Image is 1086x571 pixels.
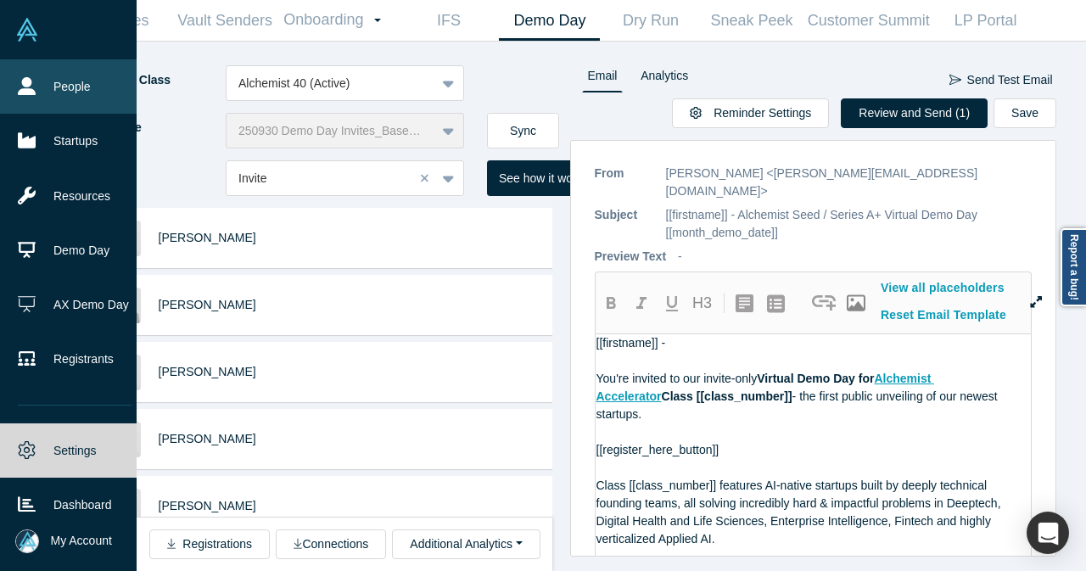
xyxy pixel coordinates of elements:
[666,206,1033,242] p: [[firstname]] - Alchemist Seed / Series A+ Virtual Demo Day [[month_demo_date]]
[83,113,226,143] label: List Name
[159,231,256,244] a: [PERSON_NAME]
[15,529,112,553] button: My Account
[487,160,601,196] button: See how it works
[994,98,1056,128] button: Save
[871,300,1016,330] button: Reset Email Template
[687,288,718,317] button: H3
[159,298,256,311] a: [PERSON_NAME]
[596,372,758,385] span: You're invited to our invite-only
[949,65,1054,95] button: Send Test Email
[398,1,499,41] a: IFS
[159,365,256,378] a: [PERSON_NAME]
[757,372,874,385] span: Virtual Demo Day for
[83,65,226,95] label: Demoing Class
[499,1,600,41] a: Demo Day
[596,443,719,456] span: [[register_here_button]]
[15,529,39,553] img: Mia Scott's Account
[841,98,988,128] button: Review and Send (1)
[662,389,792,403] span: Class [[class_number]]
[802,1,935,41] a: Customer Summit
[596,336,666,350] span: [[firstname]] -
[277,1,398,40] a: Onboarding
[596,479,1005,546] span: Class [[class_number]] features AI-native startups built by deeply technical founding teams, all ...
[871,273,1015,303] button: View all placeholders
[595,165,654,200] p: From
[678,248,682,266] p: -
[761,288,792,317] button: create uolbg-list-item
[595,206,654,242] p: Subject
[1061,228,1086,306] a: Report a bug!
[635,65,694,92] a: Analytics
[672,98,829,128] button: Reminder Settings
[159,432,256,445] a: [PERSON_NAME]
[935,1,1036,41] a: LP Portal
[159,499,256,512] a: [PERSON_NAME]
[595,248,667,266] p: Preview Text
[666,165,1033,200] p: [PERSON_NAME] <[PERSON_NAME][EMAIL_ADDRESS][DOMAIN_NAME]>
[149,529,270,559] button: Registrations
[487,113,559,148] button: Sync
[582,65,624,92] a: Email
[600,1,701,41] a: Dry Run
[172,1,277,41] a: Vault Senders
[596,389,1001,421] span: - the first public unveiling of our newest startups.
[83,160,226,190] label: Template
[276,529,386,559] button: Connections
[15,18,39,42] img: Alchemist Vault Logo
[51,532,112,550] span: My Account
[701,1,802,41] a: Sneak Peek
[392,529,540,559] button: Additional Analytics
